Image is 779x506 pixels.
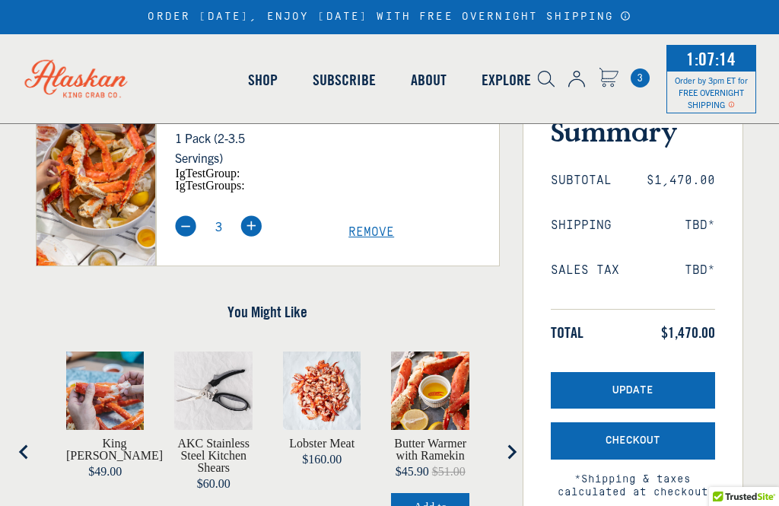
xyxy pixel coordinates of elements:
a: Cart [599,68,618,90]
h3: Order Summary [551,82,715,148]
span: igTestGroup: [175,167,240,180]
img: Alaskan King Crab Co. logo [8,43,145,114]
span: $51.00 [432,465,466,478]
span: Shipping [551,218,612,233]
button: Go to last slide [9,437,40,467]
img: Pre-cooked, prepared lobster meat on butcher paper [283,352,361,429]
div: ORDER [DATE], ENJOY [DATE] WITH FREE OVERNIGHT SHIPPING [148,11,631,24]
span: $160.00 [302,453,342,466]
span: 3 [631,68,650,88]
img: search [538,71,555,88]
img: account [568,71,584,88]
a: View AKC Stainless Steel Kitchen Shears [174,438,252,474]
span: Shipping Notice Icon [728,99,735,110]
img: minus [175,215,196,237]
span: Order by 3pm ET for FREE OVERNIGHT SHIPPING [675,75,748,110]
span: $1,470.00 [661,323,715,342]
a: Explore [464,37,548,123]
a: View King Crab Knuckles [66,438,163,462]
img: plus [240,215,262,237]
img: King Crab Party Pack - 1 Pack (2-3.5 Servings) [37,62,155,266]
button: Checkout [551,422,715,460]
button: Next slide [496,437,526,467]
button: Update [551,372,715,409]
a: Shop [231,37,295,123]
span: 1:07:14 [682,43,739,74]
span: $49.00 [88,465,122,478]
a: Announcement Bar Modal [620,11,631,21]
span: $60.00 [197,477,231,490]
span: Checkout [606,434,660,447]
span: Update [612,384,653,397]
span: Total [551,323,583,342]
span: $45.90 [396,465,429,478]
a: View Lobster Meat [289,438,355,450]
a: Remove [348,225,499,240]
a: Cart [631,68,650,88]
span: Subtotal [551,173,612,188]
a: Subscribe [295,37,393,123]
span: *Shipping & taxes calculated at checkout [551,460,715,499]
img: King Crab Knuckles [66,352,144,429]
a: About [393,37,464,123]
span: $1,470.00 [647,173,715,188]
p: 1 Pack (2-3.5 Servings) [175,128,268,167]
img: AKC Stainless Steel Kitchen Shears [174,352,252,429]
span: igTestGroups: [175,179,244,192]
h4: You Might Like [36,303,500,321]
a: View Butter Warmer with Ramekin [391,438,469,462]
img: View Butter Warmer with Ramekin [391,352,469,429]
span: Sales Tax [551,263,619,278]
